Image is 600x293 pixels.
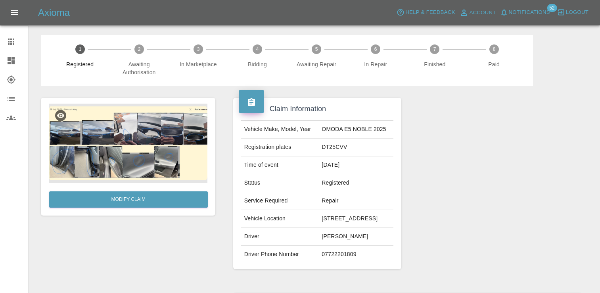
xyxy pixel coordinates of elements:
td: Registered [318,174,393,192]
span: Help & Feedback [405,8,455,17]
span: In Marketplace [172,60,224,68]
text: 4 [256,46,259,52]
td: [STREET_ADDRESS] [318,210,393,228]
text: 3 [197,46,200,52]
span: Awaiting Authorisation [113,60,165,76]
button: Notifications [498,6,552,19]
img: 62ffdf9b-288f-49cc-a4cc-a068922d1bfb [49,104,207,183]
td: Driver [241,228,319,246]
text: 1 [79,46,81,52]
td: Vehicle Location [241,210,319,228]
td: 07722201809 [318,246,393,263]
button: Open drawer [5,3,24,22]
td: [PERSON_NAME] [318,228,393,246]
span: Logout [566,8,588,17]
button: Help & Feedback [395,6,457,19]
span: Finished [408,60,461,68]
text: 2 [138,46,140,52]
h5: Axioma [38,6,70,19]
td: DT25CVV [318,139,393,156]
td: Repair [318,192,393,210]
text: 6 [374,46,377,52]
td: Time of event [241,156,319,174]
td: Service Required [241,192,319,210]
button: Logout [555,6,590,19]
text: 7 [433,46,436,52]
span: In Repair [349,60,402,68]
td: Driver Phone Number [241,246,319,263]
text: 8 [493,46,495,52]
td: Vehicle Make, Model, Year [241,121,319,139]
span: Account [470,8,496,17]
td: Status [241,174,319,192]
td: [DATE] [318,156,393,174]
text: 5 [315,46,318,52]
span: Notifications [509,8,550,17]
span: Awaiting Repair [290,60,343,68]
span: Bidding [231,60,284,68]
span: Paid [468,60,520,68]
h4: Claim Information [239,104,396,114]
td: OMODA E5 NOBLE 2025 [318,121,393,139]
span: Registered [54,60,106,68]
a: Modify Claim [49,191,208,208]
td: Registration plates [241,139,319,156]
a: Account [457,6,498,19]
span: 52 [547,4,557,12]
